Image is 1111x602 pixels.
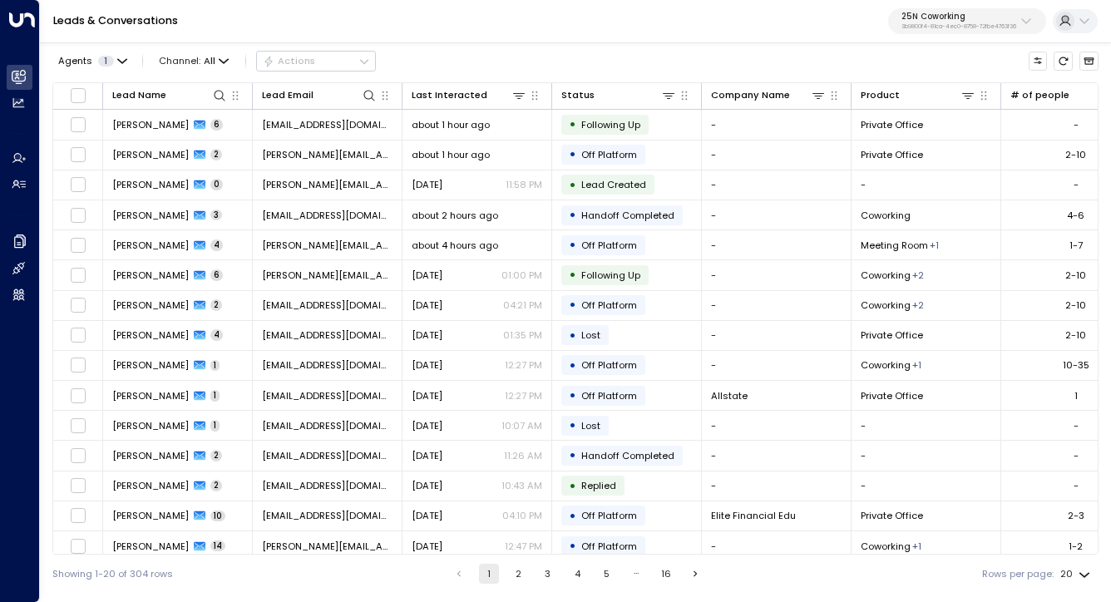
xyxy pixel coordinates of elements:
span: egavin@datastewardpllc.com [262,118,393,131]
div: 2-10 [1065,148,1086,161]
span: lcj@cjbs.com [262,358,393,372]
span: 14 [210,540,225,552]
span: 6 [210,269,223,281]
span: Sep 10, 2025 [412,540,442,553]
td: - [702,141,852,170]
p: 10:43 AM [501,479,542,492]
span: about 1 hour ago [412,148,490,161]
span: Toggle select row [70,327,86,343]
span: leanne@suntexroofs.com [262,239,393,252]
div: • [569,444,576,466]
div: Product [861,87,900,103]
span: Aubrey Baumann [112,178,189,191]
span: gabis@slhaccounting.com [262,540,393,553]
span: ed@elitefinancialedu.com [262,509,393,522]
div: Button group with a nested menu [256,51,376,71]
div: # of people [1010,87,1069,103]
span: Off Platform [581,239,637,252]
td: - [702,321,852,350]
span: Toggle select row [70,267,86,284]
span: Toggle select row [70,477,86,494]
p: 01:35 PM [503,328,542,342]
button: Go to page 4 [567,564,587,584]
span: Replied [581,479,616,492]
div: • [569,505,576,527]
td: - [702,170,852,200]
span: Lost [581,328,600,342]
span: Katie Cullen [112,299,189,312]
span: 1 [210,360,220,372]
p: 12:27 PM [505,358,542,372]
span: Coworking [861,299,911,312]
span: 1 [98,56,114,67]
span: Following Up [581,269,640,282]
span: Off Platform [581,540,637,553]
span: Handoff Completed [581,449,674,462]
span: Gabi Sommerfield [112,540,189,553]
div: • [569,113,576,136]
span: Off Platform [581,299,637,312]
div: - [1074,449,1079,462]
td: - [702,441,852,470]
span: Private Office [861,389,923,402]
td: - [702,110,852,139]
span: Private Office [861,509,923,522]
span: 4 [210,239,223,251]
nav: pagination navigation [448,564,707,584]
p: 12:27 PM [505,389,542,402]
div: Product [861,87,975,103]
span: Toggle select row [70,176,86,193]
span: Sep 09, 2025 [412,178,442,191]
button: page 1 [479,564,499,584]
span: Channel: [154,52,235,70]
td: - [702,200,852,229]
span: hello@getuniti.com [262,479,393,492]
span: about 4 hours ago [412,239,498,252]
td: - [702,260,852,289]
div: 1-7 [1069,239,1083,252]
span: Allstate [711,389,748,402]
span: Private Office [861,148,923,161]
span: estebancrlzbusiness@gmail.com [262,209,393,222]
div: • [569,324,576,347]
div: Lead Email [262,87,377,103]
div: • [569,475,576,497]
div: - [1074,419,1079,432]
div: Company Name [711,87,790,103]
div: Actions [263,55,315,67]
div: • [569,294,576,316]
button: Go to next page [686,564,706,584]
div: - [1074,479,1079,492]
p: 04:21 PM [503,299,542,312]
span: Off Platform [581,148,637,161]
span: Aug 21, 2025 [412,449,442,462]
div: Lead Name [112,87,166,103]
button: Agents1 [52,52,131,70]
span: Roxane Kazerooni [112,328,189,342]
span: Toggle select row [70,237,86,254]
button: Go to page 16 [656,564,676,584]
span: Sep 11, 2025 [412,358,442,372]
span: John Doe [112,479,189,492]
span: John Doe [112,449,189,462]
div: 2-3 [1068,509,1084,522]
div: • [569,174,576,196]
div: - [1074,178,1079,191]
span: Sep 10, 2025 [412,509,442,522]
div: Showing 1-20 of 304 rows [52,567,173,581]
span: Jurijs Girtakovskis [112,269,189,282]
span: Off Platform [581,389,637,402]
span: Toggle select row [70,447,86,464]
div: Meeting Room,Private Office [912,269,924,282]
div: … [626,564,646,584]
td: - [852,471,1001,501]
button: Customize [1029,52,1048,71]
span: Aug 21, 2025 [412,479,442,492]
span: Handoff Completed [581,209,674,222]
span: davidweiss@allstate.com [262,389,393,402]
span: Lorena Engelman [112,358,189,372]
span: Coworking [861,358,911,372]
span: Sep 11, 2025 [412,299,442,312]
div: Status [561,87,676,103]
td: - [852,411,1001,440]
